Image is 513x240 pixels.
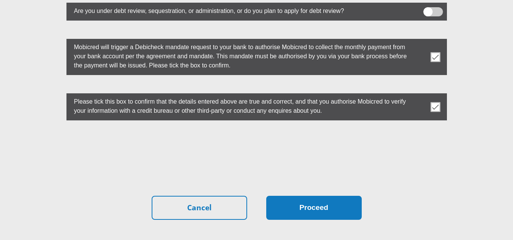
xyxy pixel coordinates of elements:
[66,93,409,117] label: Please tick this box to confirm that the details entered above are true and correct, and that you...
[66,39,409,72] label: Mobicred will trigger a Debicheck mandate request to your bank to authorise Mobicred to collect t...
[199,139,315,168] iframe: reCAPTCHA
[266,196,362,220] button: Proceed
[66,3,409,18] label: Are you under debt review, sequestration, or administration, or do you plan to apply for debt rev...
[152,196,247,220] a: Cancel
